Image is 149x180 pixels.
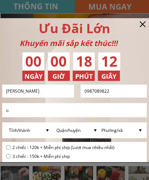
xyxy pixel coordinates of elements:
div: Khuyến mãi sắp kết thúc!!! [20,37,129,50]
div: Ưu Đãi Lớn [11,18,138,39]
h3: GIỜ [53,71,74,82]
input: Họ và Tên [4,85,72,98]
input: Địa chỉ [4,103,145,117]
input: Số điện thoại [83,85,145,97]
span: 4 chiếc : 180k + Miễn phí ship [12,161,115,168]
span: 3 chiếc : 150k + Miễn phí ship [12,153,115,160]
h3: PHÚT [75,71,97,82]
span: 2 chiếc : 120k + Miễn phí ship (Lượt mua nhiều nhất) [12,144,115,151]
h3: NGÀY [24,71,46,82]
h3: GIÂY [101,71,123,82]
